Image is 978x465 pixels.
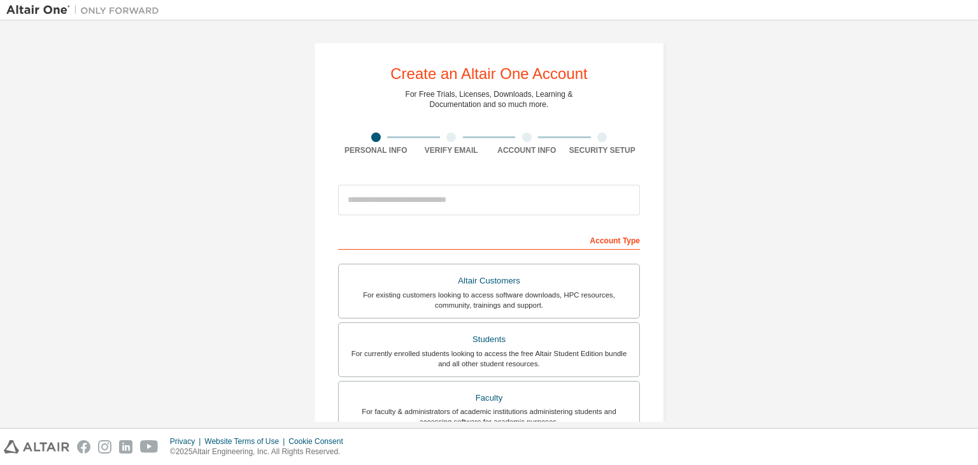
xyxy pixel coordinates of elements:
[346,331,632,348] div: Students
[4,440,69,454] img: altair_logo.svg
[346,290,632,310] div: For existing customers looking to access software downloads, HPC resources, community, trainings ...
[346,272,632,290] div: Altair Customers
[98,440,111,454] img: instagram.svg
[565,145,641,155] div: Security Setup
[140,440,159,454] img: youtube.svg
[204,436,288,447] div: Website Terms of Use
[390,66,588,82] div: Create an Altair One Account
[406,89,573,110] div: For Free Trials, Licenses, Downloads, Learning & Documentation and so much more.
[288,436,350,447] div: Cookie Consent
[119,440,132,454] img: linkedin.svg
[346,348,632,369] div: For currently enrolled students looking to access the free Altair Student Edition bundle and all ...
[346,406,632,427] div: For faculty & administrators of academic institutions administering students and accessing softwa...
[170,436,204,447] div: Privacy
[489,145,565,155] div: Account Info
[77,440,90,454] img: facebook.svg
[338,229,640,250] div: Account Type
[414,145,490,155] div: Verify Email
[346,389,632,407] div: Faculty
[338,145,414,155] div: Personal Info
[170,447,351,457] p: © 2025 Altair Engineering, Inc. All Rights Reserved.
[6,4,166,17] img: Altair One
